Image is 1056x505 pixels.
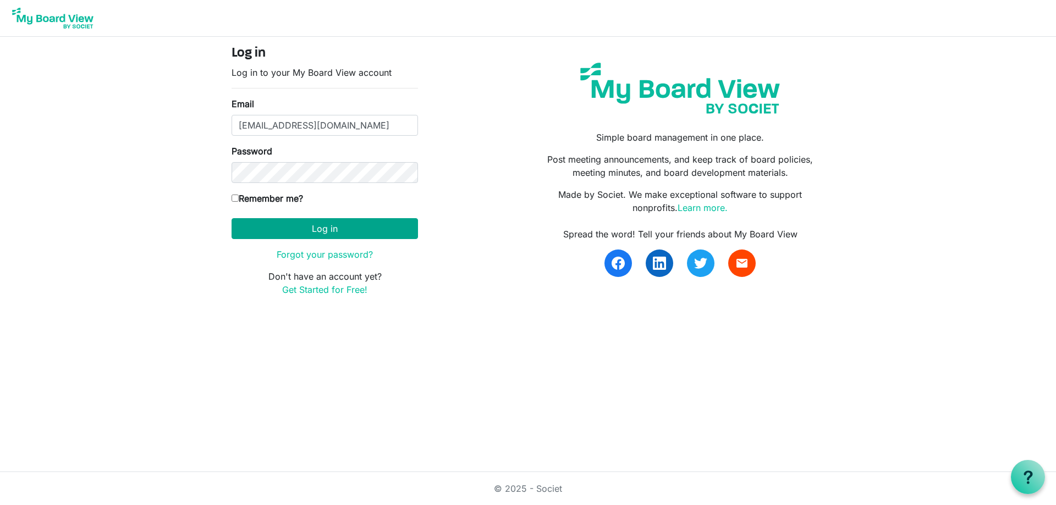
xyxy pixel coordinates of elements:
[653,257,666,270] img: linkedin.svg
[9,4,97,32] img: My Board View Logo
[232,97,254,110] label: Email
[536,131,824,144] p: Simple board management in one place.
[536,153,824,179] p: Post meeting announcements, and keep track of board policies, meeting minutes, and board developm...
[232,145,272,158] label: Password
[572,54,788,122] img: my-board-view-societ.svg
[536,188,824,214] p: Made by Societ. We make exceptional software to support nonprofits.
[282,284,367,295] a: Get Started for Free!
[232,46,418,62] h4: Log in
[494,483,562,494] a: © 2025 - Societ
[728,249,756,277] a: email
[232,192,303,205] label: Remember me?
[232,66,418,79] p: Log in to your My Board View account
[232,195,239,202] input: Remember me?
[277,249,373,260] a: Forgot your password?
[612,257,625,270] img: facebook.svg
[678,202,728,213] a: Learn more.
[536,227,824,241] div: Spread the word! Tell your friends about My Board View
[232,218,418,239] button: Log in
[232,270,418,296] p: Don't have an account yet?
[735,257,749,270] span: email
[694,257,707,270] img: twitter.svg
